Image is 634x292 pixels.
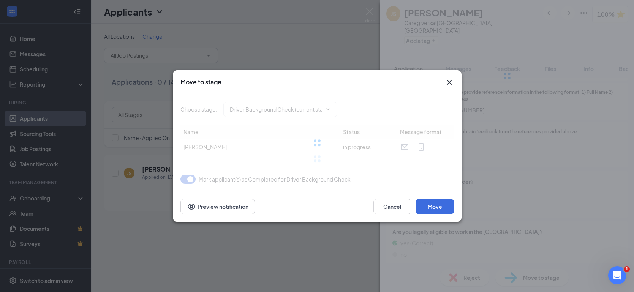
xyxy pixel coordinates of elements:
iframe: Intercom live chat [608,266,626,284]
h3: Move to stage [180,78,221,86]
button: Preview notificationEye [180,199,255,214]
svg: Cross [445,78,454,87]
button: Cancel [373,199,411,214]
span: 1 [624,266,630,272]
svg: Eye [187,202,196,211]
button: Move [416,199,454,214]
button: Close [445,78,454,87]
